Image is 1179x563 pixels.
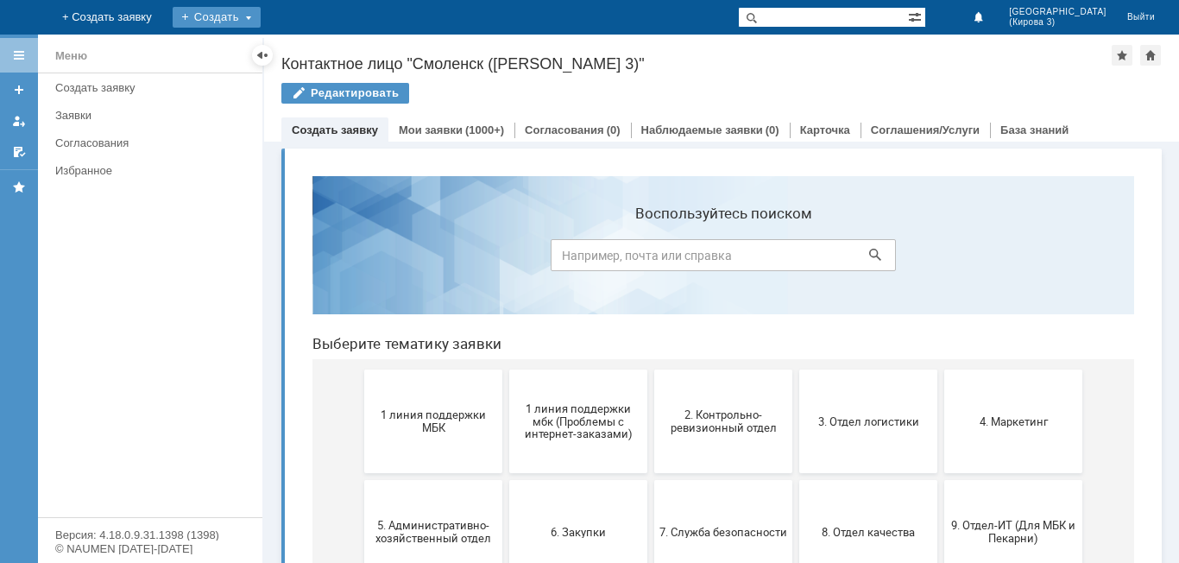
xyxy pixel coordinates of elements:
div: Сделать домашней страницей [1140,45,1161,66]
a: Согласования [525,123,604,136]
button: Отдел ИТ (1С) [211,428,349,532]
span: (Кирова 3) [1009,17,1106,28]
div: (1000+) [465,123,504,136]
span: 6. Закупки [216,363,344,376]
a: Мои заявки [399,123,463,136]
div: (0) [607,123,621,136]
input: Например, почта или справка [252,77,597,109]
a: Заявки [48,102,259,129]
span: 1 линия поддержки МБК [71,246,199,272]
div: Согласования [55,136,252,149]
span: 4. Маркетинг [651,252,779,265]
a: Мои согласования [5,138,33,166]
div: Создать заявку [55,81,252,94]
div: © NAUMEN [DATE]-[DATE] [55,543,245,554]
button: Отдел-ИТ (Битрикс24 и CRM) [356,428,494,532]
span: Бухгалтерия (для мбк) [71,473,199,486]
div: Версия: 4.18.0.9.31.1398 (1398) [55,529,245,541]
span: 1 линия поддержки мбк (Проблемы с интернет-заказами) [216,239,344,278]
div: Заявки [55,109,252,122]
a: База знаний [1000,123,1069,136]
a: Карточка [800,123,850,136]
button: 8. Отдел качества [501,318,639,421]
button: 3. Отдел логистики [501,207,639,311]
div: Контактное лицо "Смоленск ([PERSON_NAME] 3)" [281,55,1112,73]
button: 6. Закупки [211,318,349,421]
span: Финансовый отдел [651,473,779,486]
span: 9. Отдел-ИТ (Для МБК и Пекарни) [651,357,779,383]
div: Скрыть меню [252,45,273,66]
header: Выберите тематику заявки [14,173,835,190]
span: 2. Контрольно-ревизионный отдел [361,246,489,272]
div: Меню [55,46,87,66]
a: Создать заявку [5,76,33,104]
a: Создать заявку [292,123,378,136]
a: Согласования [48,130,259,156]
button: 7. Служба безопасности [356,318,494,421]
span: Отдел-ИТ (Битрикс24 и CRM) [361,467,489,493]
label: Воспользуйтесь поиском [252,42,597,60]
span: Отдел-ИТ (Офис) [506,473,634,486]
div: Добавить в избранное [1112,45,1132,66]
button: 4. Маркетинг [646,207,784,311]
button: 2. Контрольно-ревизионный отдел [356,207,494,311]
div: (0) [766,123,779,136]
span: 5. Административно-хозяйственный отдел [71,357,199,383]
div: Создать [173,7,261,28]
button: 1 линия поддержки мбк (Проблемы с интернет-заказами) [211,207,349,311]
button: 9. Отдел-ИТ (Для МБК и Пекарни) [646,318,784,421]
span: [GEOGRAPHIC_DATA] [1009,7,1106,17]
button: Финансовый отдел [646,428,784,532]
span: 3. Отдел логистики [506,252,634,265]
span: Расширенный поиск [908,8,925,24]
span: 7. Служба безопасности [361,363,489,376]
button: 5. Административно-хозяйственный отдел [66,318,204,421]
a: Наблюдаемые заявки [641,123,763,136]
span: Отдел ИТ (1С) [216,473,344,486]
button: Бухгалтерия (для мбк) [66,428,204,532]
div: Избранное [55,164,233,177]
a: Создать заявку [48,74,259,101]
button: 1 линия поддержки МБК [66,207,204,311]
a: Соглашения/Услуги [871,123,980,136]
button: Отдел-ИТ (Офис) [501,428,639,532]
span: 8. Отдел качества [506,363,634,376]
a: Мои заявки [5,107,33,135]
